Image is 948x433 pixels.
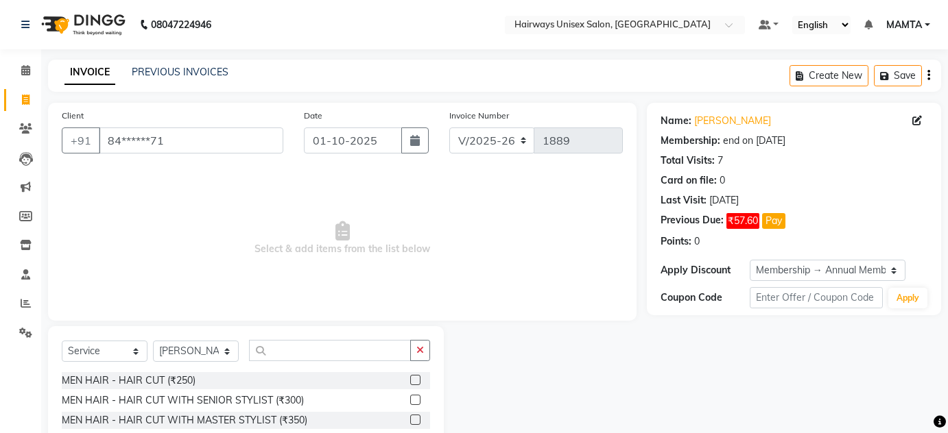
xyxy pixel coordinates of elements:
[62,170,623,307] span: Select & add items from the list below
[151,5,211,44] b: 08047224946
[661,153,715,168] div: Total Visits:
[661,290,750,305] div: Coupon Code
[661,263,750,277] div: Apply Discount
[790,65,868,86] button: Create New
[750,287,884,308] input: Enter Offer / Coupon Code
[62,373,195,388] div: MEN HAIR - HAIR CUT (₹250)
[62,413,307,428] div: MEN HAIR - HAIR CUT WITH MASTER STYLIST (₹350)
[304,110,322,122] label: Date
[35,5,129,44] img: logo
[661,114,691,128] div: Name:
[720,173,725,188] div: 0
[64,60,115,85] a: INVOICE
[723,134,785,148] div: end on [DATE]
[132,66,228,78] a: PREVIOUS INVOICES
[661,173,717,188] div: Card on file:
[726,213,759,229] span: ₹57.60
[62,127,100,153] button: +91
[62,110,84,122] label: Client
[249,340,411,361] input: Search or Scan
[661,193,707,208] div: Last Visit:
[661,134,720,148] div: Membership:
[874,65,922,86] button: Save
[661,234,691,249] div: Points:
[449,110,509,122] label: Invoice Number
[694,234,700,249] div: 0
[709,193,739,208] div: [DATE]
[762,213,785,229] button: Pay
[99,127,283,153] input: Search by Name/Mobile/Email/Code
[694,114,771,128] a: [PERSON_NAME]
[888,288,927,308] button: Apply
[62,393,304,408] div: MEN HAIR - HAIR CUT WITH SENIOR STYLIST (₹300)
[886,18,922,32] span: MAMTA
[718,153,723,168] div: 7
[661,213,724,229] div: Previous Due:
